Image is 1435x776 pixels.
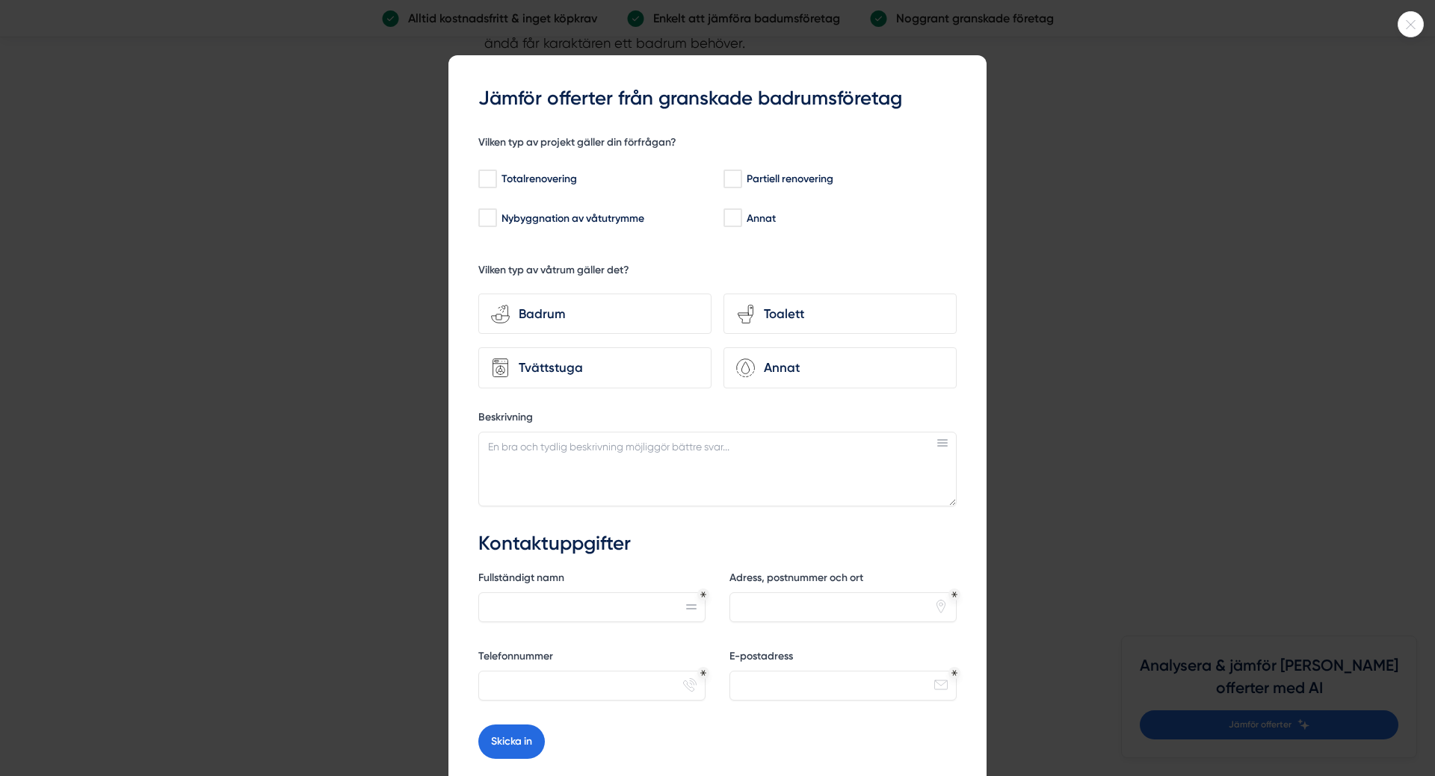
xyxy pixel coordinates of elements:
div: Obligatoriskt [700,592,706,597]
h5: Vilken typ av projekt gäller din förfrågan? [478,135,676,154]
h3: Kontaktuppgifter [478,530,957,557]
div: Obligatoriskt [700,670,706,676]
input: Nybyggnation av våtutrymme [478,211,496,226]
h5: Vilken typ av våtrum gäller det? [478,263,629,282]
label: Beskrivning [478,410,957,429]
input: Annat [723,211,741,226]
input: Partiell renovering [723,172,741,187]
label: Telefonnummer [478,649,706,668]
div: Obligatoriskt [951,592,957,597]
label: Adress, postnummer och ort [729,571,957,589]
button: Skicka in [478,724,545,759]
label: E-postadress [729,649,957,668]
h3: Jämför offerter från granskade badrumsföretag [478,85,957,112]
input: Totalrenovering [478,172,496,187]
label: Fullständigt namn [478,571,706,589]
div: Obligatoriskt [951,670,957,676]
